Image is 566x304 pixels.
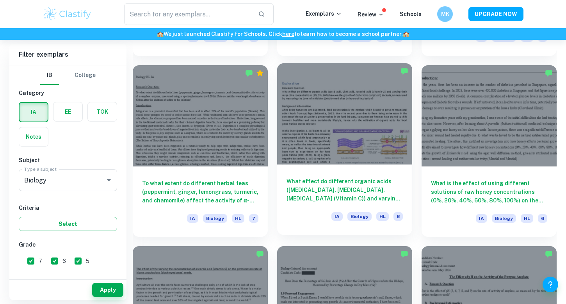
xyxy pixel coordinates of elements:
[400,250,408,258] img: Marked
[133,65,268,237] a: To what extent do different herbal teas (peppermint, ginger, lemongrass, turmeric, and chamomile)...
[400,67,408,75] img: Marked
[19,204,117,212] h6: Criteria
[43,6,92,22] img: Clastify logo
[393,212,403,221] span: 6
[358,10,384,19] p: Review
[545,69,553,77] img: Marked
[403,31,409,37] span: 🏫
[19,89,117,97] h6: Category
[63,275,66,284] span: 3
[88,102,117,121] button: TOK
[437,6,453,22] button: MK
[521,214,533,223] span: HL
[331,212,343,221] span: IA
[19,240,117,249] h6: Grade
[187,214,198,223] span: IA
[441,10,450,18] h6: MK
[75,66,96,85] button: College
[232,214,244,223] span: HL
[92,283,123,297] button: Apply
[203,214,227,223] span: Biology
[110,275,112,284] span: 1
[476,214,487,223] span: IA
[19,127,48,146] button: Notes
[9,44,126,66] h6: Filter exemplars
[62,257,66,265] span: 6
[142,179,258,205] h6: To what extent do different herbal teas (peppermint, ginger, lemongrass, turmeric, and chamomile)...
[103,175,114,186] button: Open
[249,214,258,223] span: 7
[347,212,372,221] span: Biology
[40,66,59,85] button: IB
[492,214,516,223] span: Biology
[468,7,523,21] button: UPGRADE NOW
[19,217,117,231] button: Select
[157,31,164,37] span: 🏫
[306,9,342,18] p: Exemplars
[40,66,96,85] div: Filter type choice
[545,250,553,258] img: Marked
[256,250,264,258] img: Marked
[245,69,253,77] img: Marked
[53,102,82,121] button: EE
[287,177,403,203] h6: What effect do different organic acids ([MEDICAL_DATA], [MEDICAL_DATA], [MEDICAL_DATA] (Vitamin C...
[422,65,557,237] a: What is the effect of using different solutions of raw honey concentrations (0%, 20%, 40%, 60%, 8...
[19,156,117,165] h6: Subject
[256,69,264,77] div: Premium
[376,212,389,221] span: HL
[86,275,89,284] span: 2
[39,275,43,284] span: 4
[277,65,412,237] a: What effect do different organic acids ([MEDICAL_DATA], [MEDICAL_DATA], [MEDICAL_DATA] (Vitamin C...
[400,11,422,17] a: Schools
[543,277,558,292] button: Help and Feedback
[39,257,42,265] span: 7
[24,166,57,172] label: Type a subject
[124,3,252,25] input: Search for any exemplars...
[431,179,547,205] h6: What is the effect of using different solutions of raw honey concentrations (0%, 20%, 40%, 60%, 8...
[282,31,294,37] a: here
[2,30,564,38] h6: We just launched Clastify for Schools. Click to learn how to become a school partner.
[20,103,48,122] button: IA
[538,214,547,223] span: 6
[86,257,89,265] span: 5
